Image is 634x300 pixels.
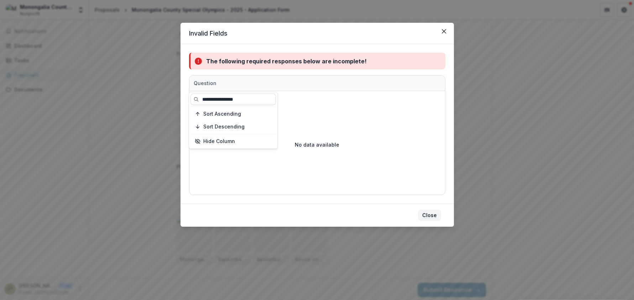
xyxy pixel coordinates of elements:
[180,23,454,44] header: Invalid Fields
[295,141,339,148] p: No data available
[203,124,245,130] span: Sort Descending
[206,57,367,65] div: The following required responses below are incomplete!
[418,210,441,221] button: Close
[190,136,276,147] button: Hide Column
[438,26,450,37] button: Close
[189,75,367,91] div: Question
[203,111,241,117] span: Sort Ascending
[189,79,221,87] div: Question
